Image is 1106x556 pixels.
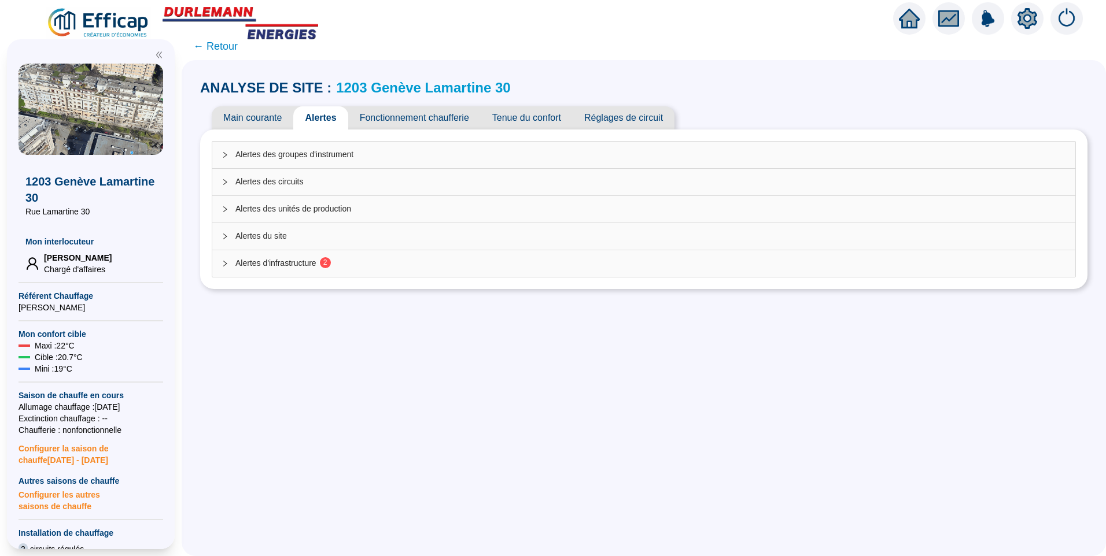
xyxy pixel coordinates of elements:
[19,475,163,487] span: Autres saisons de chauffe
[323,258,327,266] span: 2
[235,176,1066,188] span: Alertes des circuits
[212,250,1075,277] div: Alertes d'infrastructure2
[222,151,228,158] span: collapsed
[1017,8,1038,29] span: setting
[235,230,1066,242] span: Alertes du site
[1050,2,1083,35] img: alerts
[972,2,1004,35] img: alerts
[212,106,293,129] span: Main courante
[19,487,163,512] span: Configurer les autres saisons de chauffe
[222,233,228,240] span: collapsed
[293,106,348,129] span: Alertes
[46,7,151,39] img: efficap energie logo
[222,206,228,213] span: collapsed
[235,203,1066,215] span: Alertes des unités de production
[212,142,1075,168] div: Alertes des groupes d'instrument
[155,51,163,59] span: double-left
[25,236,156,247] span: Mon interlocuteur
[19,401,163,413] span: Allumage chauffage : [DATE]
[19,436,163,466] span: Configurer la saison de chauffe [DATE] - [DATE]
[35,351,83,363] span: Cible : 20.7 °C
[19,302,163,313] span: [PERSON_NAME]
[19,328,163,340] span: Mon confort cible
[235,257,1066,269] span: Alertes d'infrastructure
[348,106,481,129] span: Fonctionnement chaufferie
[336,80,511,95] a: 1203 Genève Lamartine 30
[35,363,72,375] span: Mini : 19 °C
[44,264,112,275] span: Chargé d'affaires
[19,527,163,539] span: Installation de chauffage
[899,8,920,29] span: home
[193,38,238,54] span: ← Retour
[573,106,674,129] span: Réglages de circuit
[25,257,39,270] span: user
[25,206,156,217] span: Rue Lamartine 30
[19,413,163,424] span: Exctinction chauffage : --
[212,223,1075,250] div: Alertes du site
[938,8,959,29] span: fund
[222,260,228,267] span: collapsed
[212,196,1075,223] div: Alertes des unités de production
[44,252,112,264] span: [PERSON_NAME]
[19,543,28,555] span: 2
[235,149,1066,161] span: Alertes des groupes d'instrument
[212,169,1075,195] div: Alertes des circuits
[19,424,163,436] span: Chaufferie : non fonctionnelle
[19,390,163,401] span: Saison de chauffe en cours
[200,79,331,97] span: ANALYSE DE SITE :
[30,543,84,555] span: circuits régulés
[320,257,331,268] sup: 2
[481,106,573,129] span: Tenue du confort
[25,173,156,206] span: 1203 Genève Lamartine 30
[222,179,228,186] span: collapsed
[35,340,75,351] span: Maxi : 22 °C
[163,7,319,39] img: Logo partenaire
[19,290,163,302] span: Référent Chauffage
